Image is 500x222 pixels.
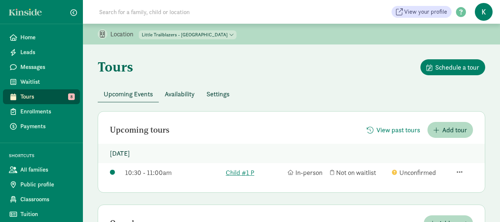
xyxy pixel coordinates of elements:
[3,30,80,45] a: Home
[3,192,80,207] a: Classrooms
[3,45,80,60] a: Leads
[98,144,485,163] p: [DATE]
[20,165,74,174] span: All families
[98,59,133,74] h1: Tours
[392,168,450,178] div: Unconfirmed
[376,125,420,135] span: View past tours
[110,30,139,39] p: Location
[3,207,80,222] a: Tuition
[420,59,485,75] button: Schedule a tour
[3,162,80,177] a: All families
[435,62,479,72] span: Schedule a tour
[104,89,153,99] span: Upcoming Events
[201,86,235,102] button: Settings
[98,86,159,102] button: Upcoming Events
[95,4,302,19] input: Search for a family, child or location
[392,6,452,18] a: View your profile
[226,168,284,178] a: Child #1 P
[159,86,201,102] button: Availability
[463,186,500,222] iframe: Chat Widget
[3,177,80,192] a: Public profile
[207,89,229,99] span: Settings
[361,122,426,138] button: View past tours
[20,107,74,116] span: Enrollments
[3,89,80,104] a: Tours 8
[442,125,467,135] span: Add tour
[20,48,74,57] span: Leads
[20,210,74,219] span: Tuition
[110,126,170,135] h2: Upcoming tours
[3,60,80,74] a: Messages
[3,104,80,119] a: Enrollments
[20,77,74,86] span: Waitlist
[3,74,80,89] a: Waitlist
[404,7,447,16] span: View your profile
[288,168,326,178] div: In-person
[3,119,80,134] a: Payments
[330,168,388,178] div: Not on waitlist
[20,195,74,204] span: Classrooms
[20,122,74,131] span: Payments
[20,33,74,42] span: Home
[475,3,493,21] span: K
[20,92,74,101] span: Tours
[20,63,74,72] span: Messages
[20,180,74,189] span: Public profile
[165,89,195,99] span: Availability
[427,122,473,138] button: Add tour
[68,93,75,100] span: 8
[361,126,426,135] a: View past tours
[125,168,222,178] div: 10:30 - 11:00am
